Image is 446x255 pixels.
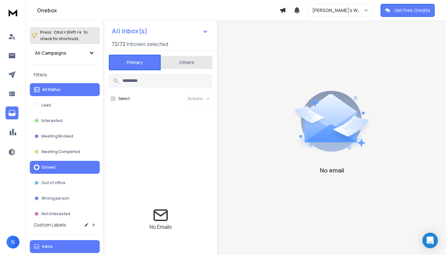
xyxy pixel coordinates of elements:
button: Out of office [30,176,100,189]
button: N [6,236,19,249]
p: No email [320,166,344,175]
p: No Emails [150,223,172,231]
p: Lead [41,103,51,108]
p: Wrong person [41,196,69,201]
button: Inbox [30,240,100,253]
p: Interested [41,118,63,123]
p: Out of office [41,180,65,185]
button: All Inbox(s) [107,25,213,38]
h3: Filters [30,70,100,79]
p: Not Interested [41,211,70,216]
button: Closed [30,161,100,174]
p: [PERSON_NAME]'s Workspace [312,7,364,14]
div: Open Intercom Messenger [422,233,438,248]
h1: Onebox [37,6,280,14]
button: Primary [109,55,161,70]
span: Cmd + Shift + k [53,28,82,36]
p: All Status [42,87,61,92]
p: Get Free Credits [394,7,430,14]
h3: Custom Labels [34,222,66,228]
p: Press to check for shortcuts. [40,29,88,42]
button: Meeting Completed [30,145,100,158]
p: Inbox [42,244,53,249]
label: Select [118,96,130,101]
p: Meeting Booked [41,134,73,139]
button: Interested [30,114,100,127]
h1: All Inbox(s) [112,28,148,34]
button: Wrong person [30,192,100,205]
span: 72 / 72 [112,40,125,48]
button: Not Interested [30,207,100,220]
button: Meeting Booked [30,130,100,143]
p: Meeting Completed [41,149,80,154]
h1: All Campaigns [35,50,66,56]
button: All Campaigns [30,47,100,60]
img: logo [6,6,19,18]
button: Lead [30,99,100,112]
p: Closed [41,165,55,170]
button: All Status [30,83,100,96]
button: Get Free Credits [381,4,435,17]
button: Others [161,55,212,70]
h3: Inboxes selected [127,40,168,48]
